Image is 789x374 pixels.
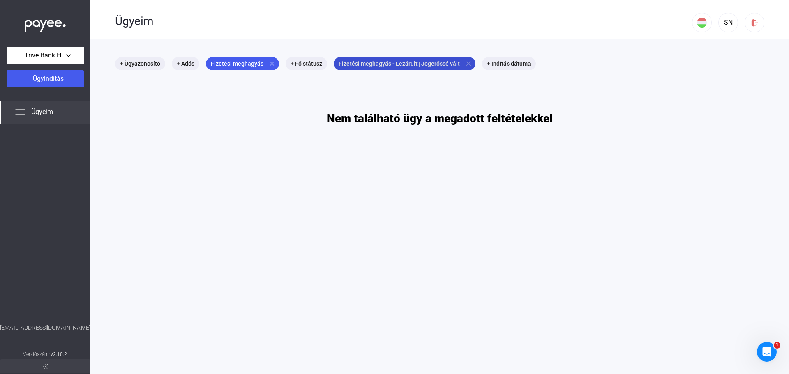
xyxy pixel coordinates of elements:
[718,13,738,32] button: SN
[7,47,84,64] button: Trive Bank Hungary Zrt.
[745,13,764,32] button: logout-red
[465,60,472,67] mat-icon: close
[750,18,759,27] img: logout-red
[692,13,712,32] button: HU
[482,57,536,70] mat-chip: + Indítás dátuma
[757,342,777,362] iframe: Intercom live chat
[327,111,553,126] h1: Nem található ügy a megadott feltételekkel
[774,342,780,349] span: 1
[115,57,165,70] mat-chip: + Ügyazonosító
[7,70,84,87] button: Ügyindítás
[268,60,276,67] mat-icon: close
[206,57,279,70] mat-chip: Fizetési meghagyás
[115,14,692,28] div: Ügyeim
[697,18,707,28] img: HU
[25,15,66,32] img: white-payee-white-dot.svg
[721,18,735,28] div: SN
[43,364,48,369] img: arrow-double-left-grey.svg
[51,351,67,357] strong: v2.10.2
[15,107,25,117] img: list.svg
[172,57,199,70] mat-chip: + Adós
[25,50,66,60] span: Trive Bank Hungary Zrt.
[33,75,64,83] span: Ügyindítás
[27,75,33,81] img: plus-white.svg
[286,57,327,70] mat-chip: + Fő státusz
[334,57,475,70] mat-chip: Fizetési meghagyás - Lezárult | Jogerőssé vált
[31,107,53,117] span: Ügyeim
